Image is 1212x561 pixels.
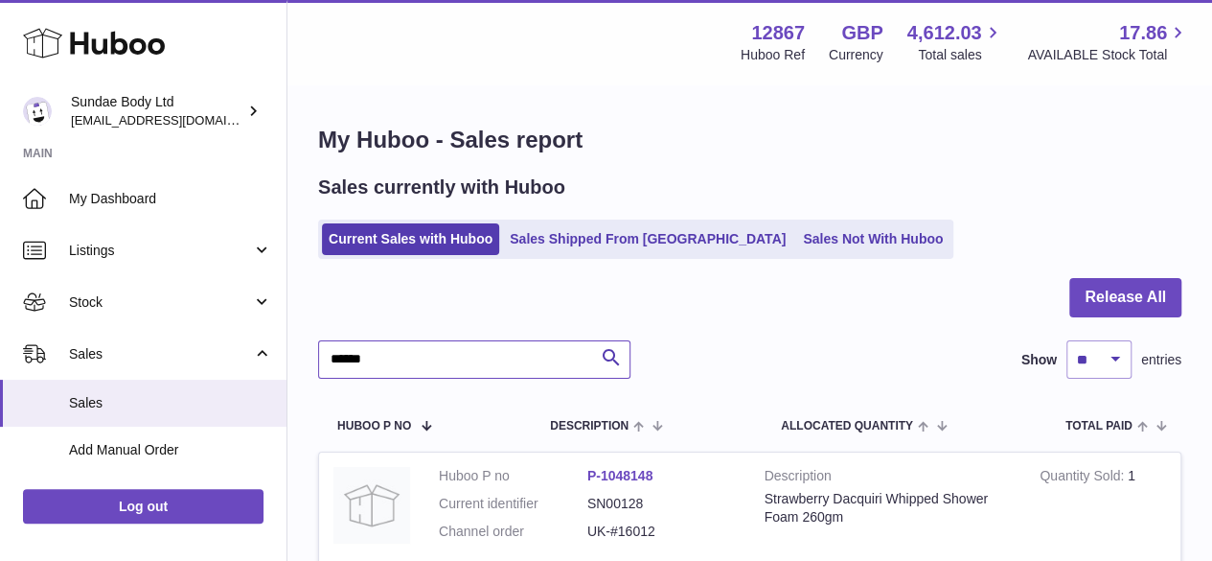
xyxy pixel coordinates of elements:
h2: Sales currently with Huboo [318,175,565,200]
span: Total paid [1065,420,1132,432]
img: no-photo.jpg [333,467,410,544]
dd: UK-#16012 [587,523,736,541]
div: Huboo Ref [741,46,805,64]
span: Huboo P no [337,420,411,432]
span: Listings [69,242,252,260]
button: Release All [1069,278,1181,317]
span: Sales [69,394,272,412]
span: entries [1141,351,1181,369]
strong: GBP [841,20,882,46]
a: Current Sales with Huboo [322,223,499,255]
span: Total sales [918,46,1003,64]
label: Show [1021,351,1057,369]
span: Description [550,420,629,432]
span: AVAILABLE Stock Total [1027,46,1189,64]
a: 4,612.03 Total sales [907,20,1004,64]
dt: Huboo P no [439,467,587,485]
span: [EMAIL_ADDRESS][DOMAIN_NAME] [71,112,282,128]
div: Strawberry Dacquiri Whipped Shower Foam 260gm [765,490,1012,526]
span: 4,612.03 [907,20,982,46]
span: Stock [69,293,252,312]
span: Add Manual Order [69,441,272,459]
span: 17.86 [1119,20,1167,46]
a: 17.86 AVAILABLE Stock Total [1027,20,1189,64]
strong: 12867 [751,20,805,46]
a: Sales Shipped From [GEOGRAPHIC_DATA] [503,223,792,255]
span: Sales [69,345,252,363]
h1: My Huboo - Sales report [318,125,1181,155]
div: Currency [829,46,883,64]
span: My Dashboard [69,190,272,208]
strong: Quantity Sold [1040,468,1128,488]
a: Sales Not With Huboo [796,223,949,255]
dt: Current identifier [439,495,587,513]
dt: Channel order [439,523,587,541]
div: Sundae Body Ltd [71,93,243,129]
span: ALLOCATED Quantity [781,420,913,432]
dd: SN00128 [587,495,736,513]
img: internalAdmin-12867@internal.huboo.com [23,97,52,126]
a: P-1048148 [587,468,653,483]
a: Log out [23,489,263,524]
strong: Description [765,467,1012,490]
